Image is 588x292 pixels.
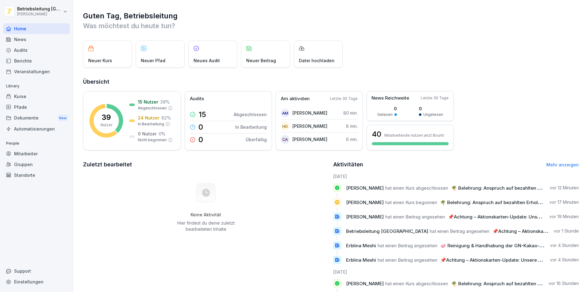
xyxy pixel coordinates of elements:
[3,123,70,134] a: Automatisierungen
[138,115,160,121] p: 24 Nutzer
[377,105,397,112] p: 0
[333,173,579,180] h6: [DATE]
[546,162,579,167] a: Mehr anzeigen
[421,95,449,101] p: Letzte 30 Tage
[138,131,157,137] p: 0 Nutzer
[3,45,70,55] a: Audits
[377,112,393,117] p: Gelesen
[346,281,384,286] span: [PERSON_NAME]
[175,212,237,218] h5: Keine Aktivität
[550,185,579,191] p: vor 12 Minuten
[3,266,70,276] div: Support
[385,281,448,286] span: hat einen Kurs abgeschlossen
[3,55,70,66] a: Berichte
[292,110,327,116] p: [PERSON_NAME]
[3,112,70,124] a: DokumenteNew
[3,91,70,102] div: Kurse
[549,199,579,205] p: vor 17 Minuten
[346,257,376,263] span: Erblina Meshi
[343,110,358,116] p: 80 min.
[3,148,70,159] a: Mitarbeiter
[299,57,334,64] p: Datei hochladen
[3,34,70,45] a: News
[549,214,579,220] p: vor 19 Minuten
[234,111,267,118] p: Abgeschlossen
[3,170,70,180] a: Standorte
[346,136,358,142] p: 6 min.
[246,57,276,64] p: Neuer Beitrag
[330,96,358,101] p: Letzte 30 Tage
[378,243,437,248] span: hat einen Beitrag angesehen
[83,21,579,31] p: Was möchtest du heute tun?
[550,257,579,263] p: vor 4 Stunden
[333,269,579,275] h6: [DATE]
[138,99,158,105] p: 15 Nutzer
[281,122,289,131] div: HO
[58,115,68,122] div: New
[88,57,112,64] p: Neuer Kurs
[292,136,327,142] p: [PERSON_NAME]
[159,131,165,137] p: 0 %
[138,121,164,127] p: In Bearbeitung
[235,124,267,130] p: In Bearbeitung
[281,109,289,117] div: AM
[378,257,437,263] span: hat einen Beitrag angesehen
[371,95,409,102] p: News Reichweite
[3,23,70,34] a: Home
[385,214,445,220] span: hat einen Beitrag angesehen
[3,102,70,112] a: Pfade
[198,111,206,118] p: 15
[554,228,579,234] p: vor 1 Stunde
[292,123,327,129] p: [PERSON_NAME]
[198,123,203,131] p: 0
[3,159,70,170] a: Gruppen
[3,276,70,287] a: Einstellungen
[100,122,112,128] p: Nutzer
[346,185,384,191] span: [PERSON_NAME]
[3,112,70,124] div: Dokumente
[346,199,384,205] span: [PERSON_NAME]
[385,199,437,205] span: hat einen Kurs begonnen
[423,112,443,117] p: Ungelesen
[17,6,62,12] p: Betriebsleitung [GEOGRAPHIC_DATA]
[161,115,171,121] p: 62 %
[346,228,428,234] span: Betriebsleitung [GEOGRAPHIC_DATA]
[419,105,443,112] p: 0
[3,138,70,148] p: People
[3,81,70,91] p: Library
[346,214,384,220] span: [PERSON_NAME]
[102,114,111,121] p: 39
[160,99,170,105] p: 38 %
[138,137,167,143] p: Nicht begonnen
[198,136,203,143] p: 0
[175,220,237,232] p: Hier findest du deine zuletzt bearbeiteten Inhalte
[430,228,489,234] span: hat einen Beitrag angesehen
[346,243,376,248] span: Erblina Meshi
[333,160,363,169] h2: Aktivitäten
[138,105,167,111] p: Abgeschlossen
[141,57,165,64] p: Neuer Pfad
[385,185,448,191] span: hat einen Kurs abgeschlossen
[194,57,220,64] p: Neues Audit
[372,129,381,139] h3: 40
[346,123,358,129] p: 8 min.
[548,280,579,286] p: vor 16 Stunden
[3,66,70,77] a: Veranstaltungen
[384,133,444,138] p: Mitarbeitende nutzen jetzt Bounti
[281,135,289,144] div: CA
[83,11,579,21] h1: Guten Tag, Betriebsleitung
[83,160,329,169] h2: Zuletzt bearbeitet
[246,136,267,143] p: Überfällig
[17,12,62,16] p: [PERSON_NAME]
